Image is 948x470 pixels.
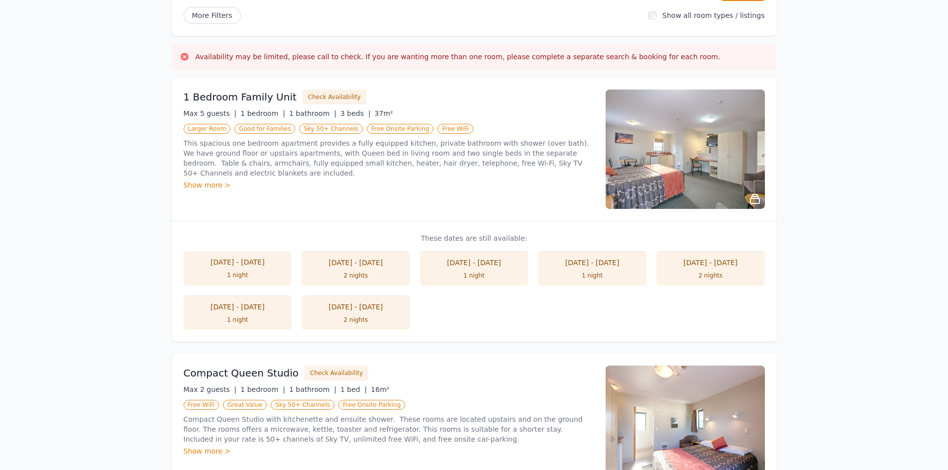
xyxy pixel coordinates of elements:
[666,258,755,268] div: [DATE] - [DATE]
[184,400,219,410] span: Free WiFi
[223,400,267,410] span: Great Value
[184,109,237,117] span: Max 5 guests |
[312,272,400,280] div: 2 nights
[375,109,393,117] span: 37m²
[305,366,368,380] button: Check Availability
[371,385,389,393] span: 16m²
[184,233,765,243] p: These dates are still available:
[312,316,400,324] div: 2 nights
[184,7,241,24] span: More Filters
[240,385,285,393] span: 1 bedroom |
[240,109,285,117] span: 1 bedroom |
[194,257,282,267] div: [DATE] - [DATE]
[340,385,367,393] span: 1 bed |
[312,302,400,312] div: [DATE] - [DATE]
[437,124,473,134] span: Free WiFi
[548,258,636,268] div: [DATE] - [DATE]
[338,400,405,410] span: Free Onsite Parking
[184,366,299,380] h3: Compact Queen Studio
[303,90,366,104] button: Check Availability
[196,52,721,62] h3: Availability may be limited, please call to check. If you are wanting more than one room, please ...
[184,138,594,178] p: This spacious one bedroom apartment provides a fully equipped kitchen, private bathroom with show...
[367,124,433,134] span: Free Onsite Parking
[666,272,755,280] div: 2 nights
[289,109,336,117] span: 1 bathroom |
[194,316,282,324] div: 1 night
[271,400,334,410] span: Sky 50+ Channels
[184,446,594,456] div: Show more >
[299,124,363,134] span: Sky 50+ Channels
[194,271,282,279] div: 1 night
[312,258,400,268] div: [DATE] - [DATE]
[184,124,231,134] span: Larger Room
[234,124,295,134] span: Good for Families
[184,90,297,104] h3: 1 Bedroom Family Unit
[340,109,371,117] span: 3 beds |
[194,302,282,312] div: [DATE] - [DATE]
[184,180,594,190] div: Show more >
[430,258,519,268] div: [DATE] - [DATE]
[662,11,764,19] label: Show all room types / listings
[430,272,519,280] div: 1 night
[289,385,336,393] span: 1 bathroom |
[548,272,636,280] div: 1 night
[184,385,237,393] span: Max 2 guests |
[184,414,594,444] p: Compact Queen Studio with kitchenette and ensuite shower. These rooms are located upstairs and on...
